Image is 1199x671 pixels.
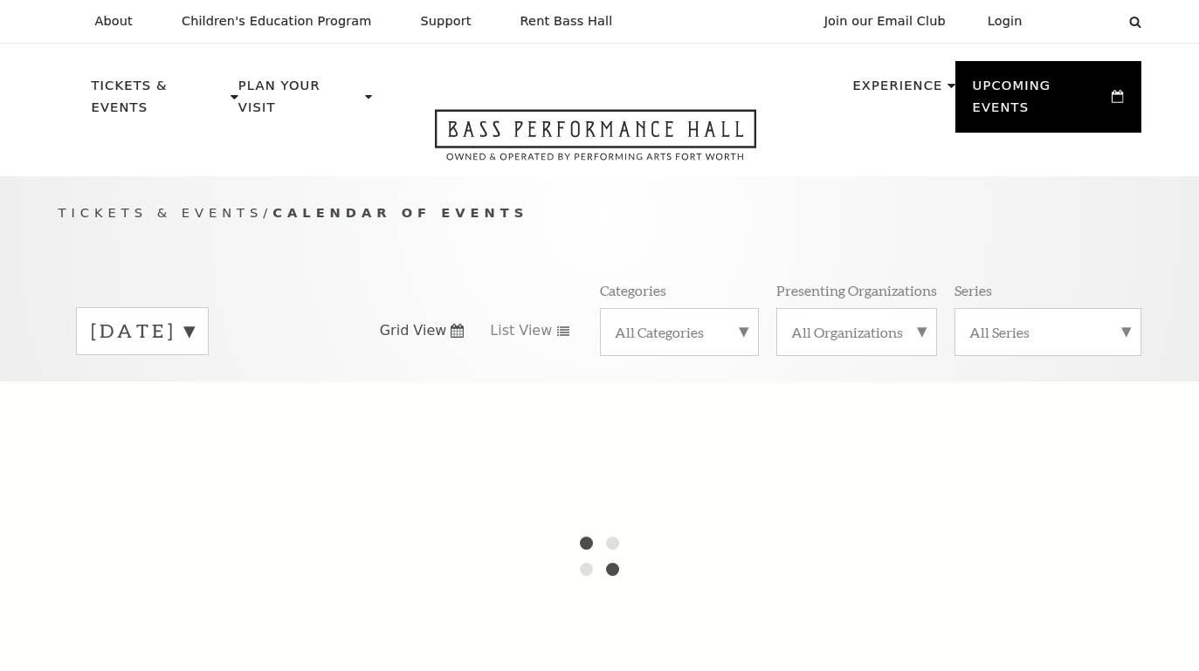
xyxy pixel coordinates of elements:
p: Support [421,14,472,29]
label: All Organizations [791,323,922,341]
p: Rent Bass Hall [520,14,613,29]
p: Categories [600,281,666,299]
p: Plan Your Visit [238,75,361,128]
p: Children's Education Program [182,14,372,29]
p: Experience [852,75,942,106]
span: Grid View [380,321,447,340]
label: All Categories [615,323,744,341]
label: All Series [969,323,1127,341]
select: Select: [1051,13,1113,30]
span: Calendar of Events [272,205,528,220]
p: Presenting Organizations [776,281,937,299]
p: / [59,202,1141,224]
label: [DATE] [91,318,194,345]
p: About [95,14,133,29]
span: Tickets & Events [59,205,264,220]
p: Series [954,281,992,299]
p: Tickets & Events [92,75,227,128]
p: Upcoming Events [973,75,1108,128]
span: List View [490,321,552,340]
